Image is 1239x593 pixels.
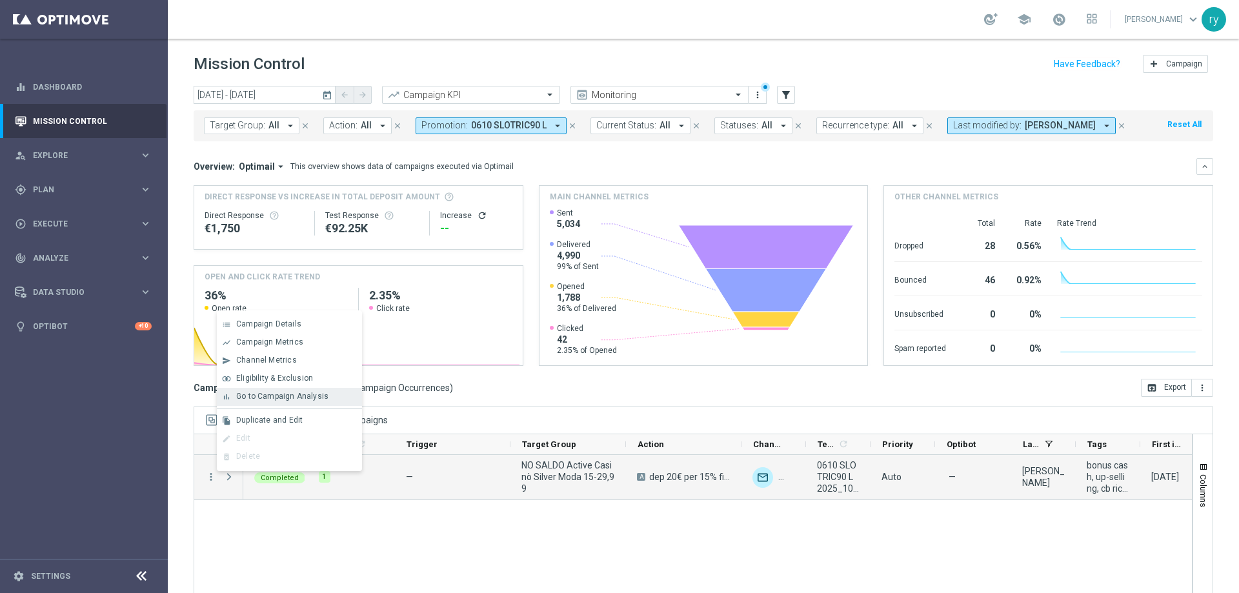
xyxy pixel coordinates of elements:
[1117,121,1126,130] i: close
[33,152,139,159] span: Explore
[14,287,152,297] button: Data Studio keyboard_arrow_right
[15,104,152,138] div: Mission Control
[568,121,577,130] i: close
[1192,379,1213,397] button: more_vert
[962,234,995,255] div: 28
[1011,303,1042,323] div: 0%
[14,82,152,92] button: equalizer Dashboard
[416,117,567,134] button: Promotion: 0610 SLOTRIC90 L arrow_drop_down
[329,120,358,131] span: Action:
[521,459,615,494] span: NO SALDO Active Casinò Silver Moda 15-29,99
[576,88,589,101] i: preview
[320,86,336,105] button: today
[299,119,311,133] button: close
[838,439,849,449] i: refresh
[1166,59,1202,68] span: Campaign
[205,210,304,221] div: Direct Response
[761,83,770,92] div: There are unsaved changes
[361,120,372,131] span: All
[1057,218,1202,228] div: Rate Trend
[1202,7,1226,32] div: ry
[14,219,152,229] button: play_circle_outline Execute keyboard_arrow_right
[440,221,512,236] div: --
[194,455,243,500] div: Press SPACE to deselect this row.
[139,252,152,264] i: keyboard_arrow_right
[205,471,217,483] button: more_vert
[690,119,702,133] button: close
[407,439,438,449] span: Trigger
[590,117,690,134] button: Current Status: All arrow_drop_down
[778,467,799,488] img: Email
[33,186,139,194] span: Plan
[393,121,402,130] i: close
[387,88,400,101] i: trending_up
[909,120,920,132] i: arrow_drop_down
[1087,459,1129,494] span: bonus cash, up-selling, cb ricarica, talent, casino
[14,321,152,332] button: lightbulb Optibot +10
[15,321,26,332] i: lightbulb
[275,161,287,172] i: arrow_drop_down
[570,86,749,104] ng-select: Monitoring
[222,356,231,365] i: send
[752,90,763,100] i: more_vert
[15,184,26,196] i: gps_fixed
[1123,10,1202,29] a: [PERSON_NAME]keyboard_arrow_down
[14,253,152,263] button: track_changes Analyze keyboard_arrow_right
[210,120,265,131] span: Target Group:
[894,337,946,357] div: Spam reported
[15,309,152,343] div: Optibot
[692,121,701,130] i: close
[836,437,849,451] span: Calculate column
[336,86,354,104] button: arrow_back
[557,218,580,230] span: 5,034
[557,208,580,218] span: Sent
[962,268,995,289] div: 46
[550,191,649,203] h4: Main channel metrics
[822,120,889,131] span: Recurrence type:
[139,217,152,230] i: keyboard_arrow_right
[319,471,330,483] div: 1
[751,87,764,103] button: more_vert
[752,467,773,488] img: Optimail
[962,218,995,228] div: Total
[222,374,231,383] i: join_inner
[923,119,935,133] button: close
[1011,337,1042,357] div: 0%
[557,250,599,261] span: 4,990
[236,392,328,401] span: Go to Campaign Analysis
[596,120,656,131] span: Current Status:
[1200,162,1209,171] i: keyboard_arrow_down
[557,292,616,303] span: 1,788
[780,89,792,101] i: filter_alt
[477,210,487,221] i: refresh
[777,86,795,104] button: filter_alt
[15,70,152,104] div: Dashboard
[135,322,152,330] div: +10
[217,412,362,430] button: file_copy Duplicate and Edit
[1011,218,1042,228] div: Rate
[925,121,934,130] i: close
[816,117,923,134] button: Recurrence type: All arrow_drop_down
[894,303,946,323] div: Unsubscribed
[953,120,1022,131] span: Last modified by:
[14,150,152,161] button: person_search Explore keyboard_arrow_right
[236,416,303,425] span: Duplicate and Edit
[14,116,152,126] div: Mission Control
[15,81,26,93] i: equalizer
[340,90,349,99] i: arrow_back
[33,70,152,104] a: Dashboard
[222,416,231,425] i: file_copy
[557,323,617,334] span: Clicked
[205,191,440,203] span: Direct Response VS Increase In Total Deposit Amount
[15,252,139,264] div: Analyze
[301,121,310,130] i: close
[217,316,362,334] button: list Campaign Details
[552,120,563,132] i: arrow_drop_down
[139,183,152,196] i: keyboard_arrow_right
[205,271,320,283] h4: OPEN AND CLICK RATE TREND
[660,120,670,131] span: All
